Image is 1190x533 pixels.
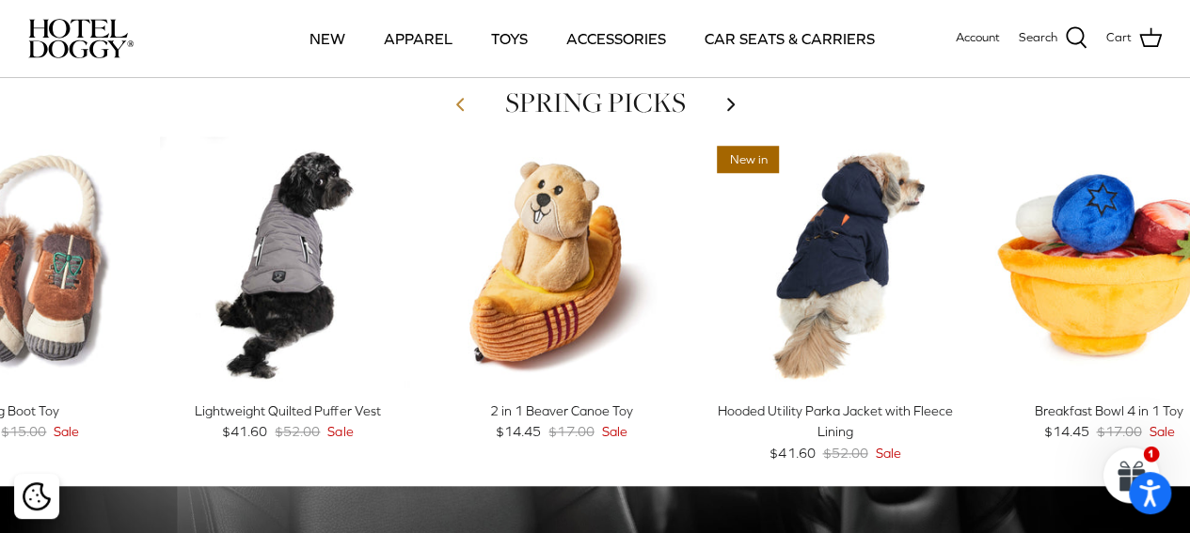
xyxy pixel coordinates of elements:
[1106,26,1162,51] a: Cart
[717,146,779,173] span: New in
[549,7,683,71] a: ACCESSORIES
[443,146,510,173] span: 15% off
[707,400,962,463] a: Hooded Utility Parka Jacket with Fleece Lining $41.60 $52.00 Sale
[1019,28,1057,48] span: Search
[275,421,320,442] span: $52.00
[169,146,236,173] span: 20% off
[160,400,415,443] a: Lightweight Quilted Puffer Vest $41.60 $52.00 Sale
[496,421,541,442] span: $14.45
[293,7,362,71] a: NEW
[956,30,1000,44] span: Account
[434,400,689,421] div: 2 in 1 Beaver Canoe Toy
[54,421,79,442] span: Sale
[1106,28,1132,48] span: Cart
[601,421,627,442] span: Sale
[474,7,545,71] a: TOYS
[505,84,686,121] a: SPRING PICKS
[434,400,689,443] a: 2 in 1 Beaver Canoe Toy $14.45 $17.00 Sale
[875,443,900,463] span: Sale
[160,136,415,391] a: Lightweight Quilted Puffer Vest
[1019,26,1087,51] a: Search
[770,443,815,463] span: $41.60
[279,7,905,71] div: Primary navigation
[14,474,59,519] div: Cookie policy
[1043,421,1088,442] span: $14.45
[688,7,892,71] a: CAR SEATS & CARRIERS
[707,400,962,443] div: Hooded Utility Parka Jacket with Fleece Lining
[822,443,867,463] span: $52.00
[20,480,53,513] button: Cookie policy
[222,421,267,442] span: $41.60
[367,7,469,71] a: APPAREL
[956,28,1000,48] a: Account
[23,482,51,510] img: Cookie policy
[28,19,134,58] img: hoteldoggycom
[327,421,353,442] span: Sale
[1,421,46,442] span: $15.00
[1149,421,1174,442] span: Sale
[548,421,594,442] span: $17.00
[707,136,962,391] a: Hooded Utility Parka Jacket with Fleece Lining
[991,146,1057,173] span: 15% off
[160,400,415,421] div: Lightweight Quilted Puffer Vest
[434,136,689,391] a: 2 in 1 Beaver Canoe Toy
[1096,421,1141,442] span: $17.00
